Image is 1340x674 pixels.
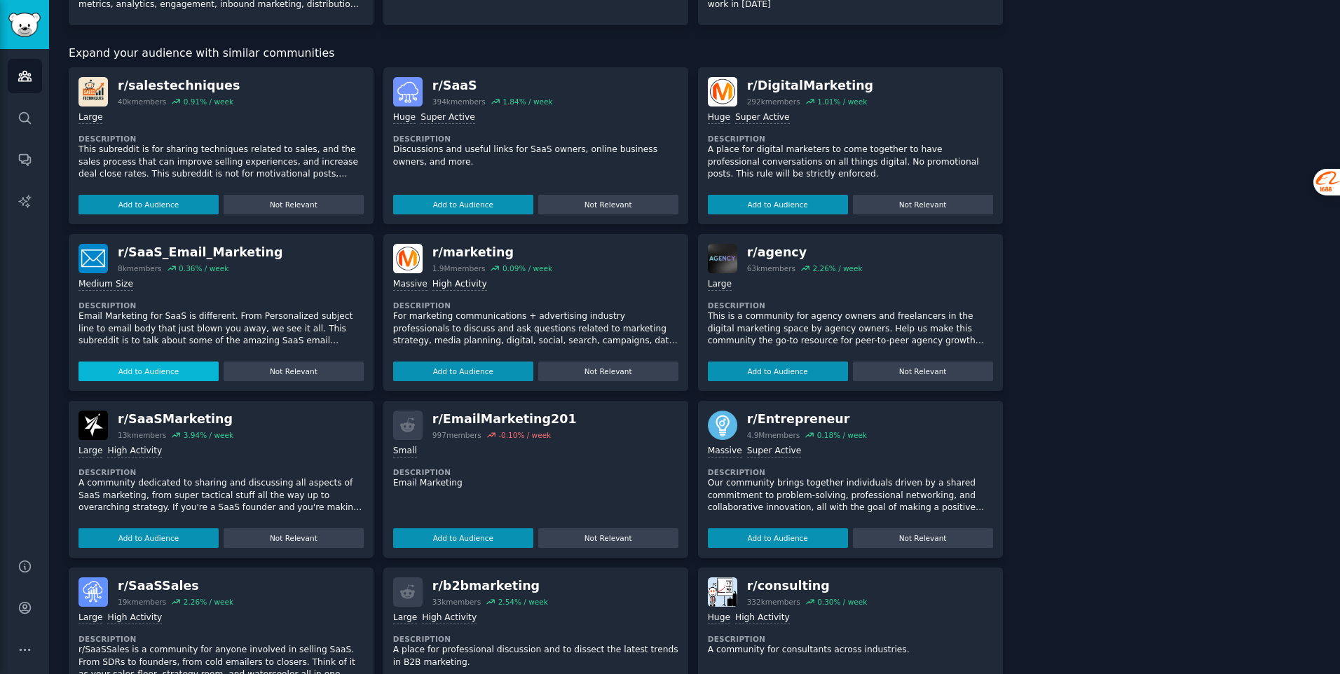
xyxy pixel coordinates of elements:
p: A place for professional discussion and to dissect the latest trends in B2B marketing. [393,644,678,668]
div: Medium Size [78,278,133,291]
div: 13k members [118,430,166,440]
div: 332k members [747,597,800,607]
div: 0.36 % / week [179,263,228,273]
div: 8k members [118,263,162,273]
p: A place for digital marketers to come together to have professional conversations on all things d... [708,144,993,181]
div: r/ DigitalMarketing [747,77,874,95]
div: 63k members [747,263,795,273]
div: r/ consulting [747,577,868,595]
dt: Description [708,467,993,477]
div: High Activity [422,612,477,625]
div: Huge [708,612,730,625]
div: r/ agency [747,244,863,261]
img: Entrepreneur [708,411,737,440]
div: Super Active [747,445,802,458]
img: agency [708,244,737,273]
img: salestechniques [78,77,108,106]
button: Not Relevant [538,362,678,381]
img: consulting [708,577,737,607]
span: Expand your audience with similar communities [69,45,334,62]
div: High Activity [107,612,162,625]
div: Super Active [735,111,790,125]
dt: Description [393,634,678,644]
div: 1.01 % / week [817,97,867,106]
div: 0.09 % / week [502,263,552,273]
button: Add to Audience [78,195,219,214]
dt: Description [708,634,993,644]
p: This is a community for agency owners and freelancers in the digital marketing space by agency ow... [708,310,993,348]
div: Huge [393,111,416,125]
button: Not Relevant [853,528,993,548]
div: 1.9M members [432,263,486,273]
div: 997 members [432,430,481,440]
img: SaaSSales [78,577,108,607]
div: r/ marketing [432,244,552,261]
p: Email Marketing [393,477,678,490]
div: 33k members [432,597,481,607]
button: Add to Audience [393,362,533,381]
dt: Description [78,467,364,477]
div: 1.84 % / week [502,97,552,106]
button: Add to Audience [78,528,219,548]
div: Large [78,111,102,125]
dt: Description [78,634,364,644]
div: High Activity [107,445,162,458]
div: 0.30 % / week [817,597,867,607]
div: Super Active [421,111,475,125]
div: 2.54 % / week [498,597,548,607]
div: 2.26 % / week [812,263,862,273]
div: 4.9M members [747,430,800,440]
div: 0.18 % / week [817,430,867,440]
div: 3.94 % / week [184,430,233,440]
img: GummySearch logo [8,13,41,37]
dt: Description [708,301,993,310]
button: Not Relevant [538,528,678,548]
img: SaaS_Email_Marketing [78,244,108,273]
div: r/ SaaSSales [118,577,233,595]
div: 0.91 % / week [184,97,233,106]
p: Discussions and useful links for SaaS owners, online business owners, and more. [393,144,678,168]
div: 40k members [118,97,166,106]
div: Huge [708,111,730,125]
div: Massive [393,278,428,291]
div: r/ SaaSMarketing [118,411,233,428]
div: -0.10 % / week [498,430,551,440]
dt: Description [78,134,364,144]
button: Add to Audience [708,195,848,214]
img: DigitalMarketing [708,77,737,106]
div: 2.26 % / week [184,597,233,607]
div: r/ EmailMarketing201 [432,411,577,428]
button: Add to Audience [393,528,533,548]
p: A community for consultants across industries. [708,644,993,656]
p: This subreddit is for sharing techniques related to sales, and the sales process that can improve... [78,144,364,181]
div: Large [78,445,102,458]
div: 19k members [118,597,166,607]
div: Massive [708,445,742,458]
div: Large [78,612,102,625]
div: Large [393,612,417,625]
div: Small [393,445,417,458]
div: High Activity [735,612,790,625]
button: Not Relevant [538,195,678,214]
dt: Description [708,134,993,144]
div: r/ salestechniques [118,77,240,95]
p: A community dedicated to sharing and discussing all aspects of SaaS marketing, from super tactica... [78,477,364,514]
dt: Description [393,467,678,477]
img: marketing [393,244,423,273]
div: r/ Entrepreneur [747,411,867,428]
div: r/ SaaS_Email_Marketing [118,244,283,261]
div: High Activity [432,278,487,291]
button: Not Relevant [853,195,993,214]
p: Email Marketing for SaaS is different. From Personalized subject line to email body that just blo... [78,310,364,348]
dt: Description [393,134,678,144]
button: Add to Audience [708,528,848,548]
button: Not Relevant [853,362,993,381]
dt: Description [393,301,678,310]
button: Add to Audience [393,195,533,214]
button: Add to Audience [708,362,848,381]
div: 394k members [432,97,486,106]
button: Not Relevant [224,362,364,381]
img: SaaS [393,77,423,106]
p: Our community brings together individuals driven by a shared commitment to problem-solving, profe... [708,477,993,514]
div: r/ b2bmarketing [432,577,548,595]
